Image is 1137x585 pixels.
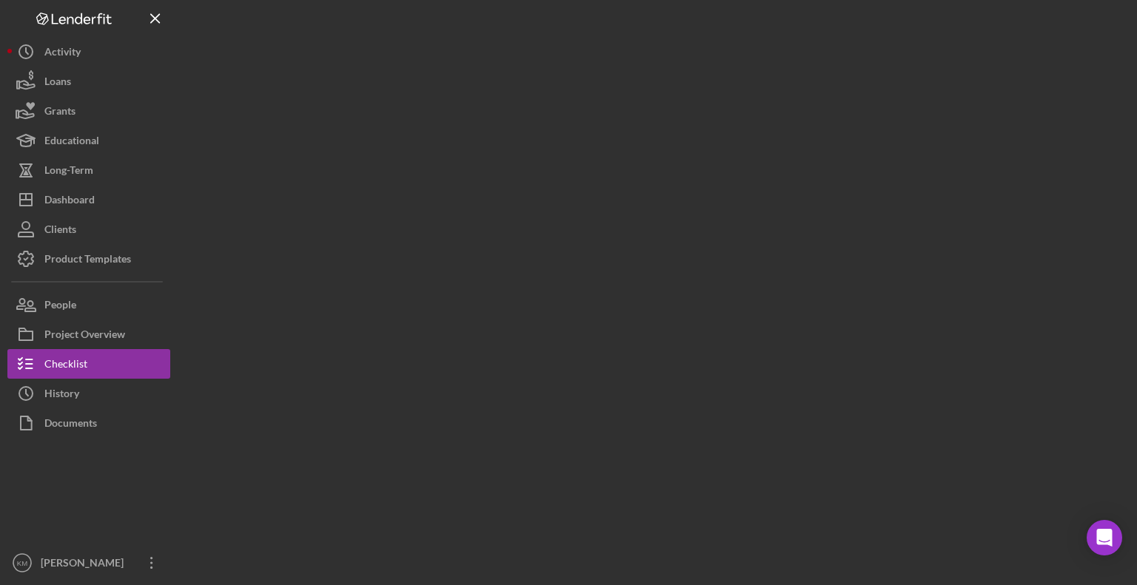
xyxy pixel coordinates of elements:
div: Product Templates [44,244,131,277]
div: History [44,379,79,412]
text: KM [17,559,27,567]
button: Product Templates [7,244,170,274]
div: Loans [44,67,71,100]
div: Project Overview [44,319,125,353]
div: Checklist [44,349,87,382]
div: Activity [44,37,81,70]
button: Project Overview [7,319,170,349]
div: Dashboard [44,185,95,218]
div: Documents [44,408,97,442]
button: History [7,379,170,408]
button: Clients [7,214,170,244]
button: Loans [7,67,170,96]
div: People [44,290,76,323]
div: Long-Term [44,155,93,189]
button: Documents [7,408,170,438]
button: People [7,290,170,319]
button: Checklist [7,349,170,379]
button: Dashboard [7,185,170,214]
button: Long-Term [7,155,170,185]
div: [PERSON_NAME] [37,548,133,581]
div: Educational [44,126,99,159]
button: Educational [7,126,170,155]
div: Open Intercom Messenger [1087,520,1122,555]
button: KM[PERSON_NAME] [7,548,170,578]
button: Activity [7,37,170,67]
div: Clients [44,214,76,248]
div: Grants [44,96,76,129]
button: Grants [7,96,170,126]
